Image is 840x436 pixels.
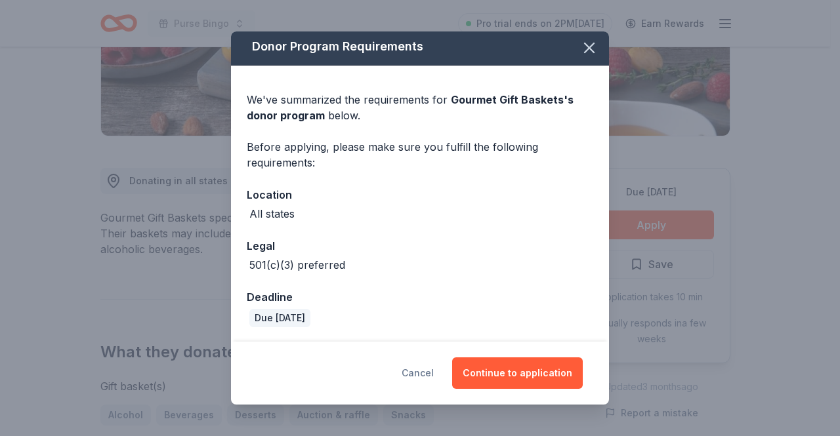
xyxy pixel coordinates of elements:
[247,92,593,123] div: We've summarized the requirements for below.
[249,257,345,273] div: 501(c)(3) preferred
[249,309,310,327] div: Due [DATE]
[247,186,593,203] div: Location
[402,357,434,389] button: Cancel
[249,206,295,222] div: All states
[231,28,609,66] div: Donor Program Requirements
[247,237,593,254] div: Legal
[247,139,593,170] div: Before applying, please make sure you fulfill the following requirements:
[452,357,583,389] button: Continue to application
[247,288,593,306] div: Deadline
